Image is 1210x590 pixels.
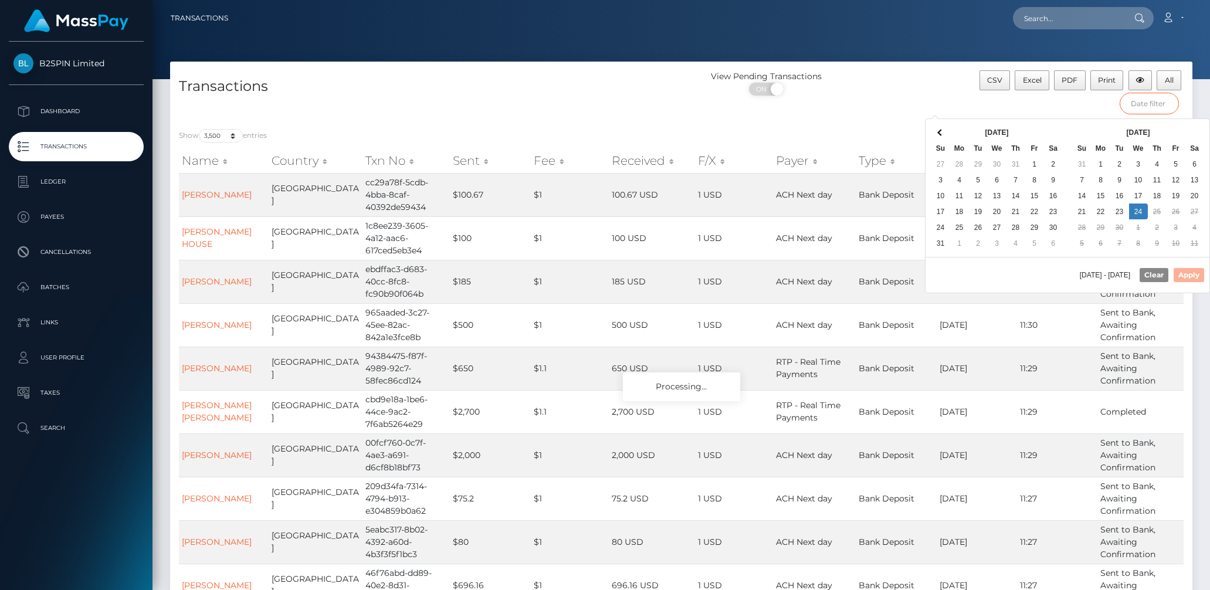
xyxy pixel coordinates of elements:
[1167,156,1185,172] td: 5
[1006,172,1025,188] td: 7
[937,303,1017,347] td: [DATE]
[969,219,988,235] td: 26
[988,172,1006,188] td: 6
[13,173,139,191] p: Ledger
[988,235,1006,251] td: 3
[1044,219,1063,235] td: 30
[1097,303,1184,347] td: Sent to Bank, Awaiting Confirmation
[450,433,531,477] td: $2,000
[1185,188,1204,204] td: 20
[1129,140,1148,156] th: We
[1013,7,1123,29] input: Search...
[950,156,969,172] td: 28
[776,233,832,243] span: ACH Next day
[695,477,773,520] td: 1 USD
[1025,235,1044,251] td: 5
[856,216,937,260] td: Bank Deposit
[182,226,252,249] a: [PERSON_NAME] HOUSE
[9,308,144,337] a: Links
[1017,303,1097,347] td: 11:30
[1025,156,1044,172] td: 1
[1110,172,1129,188] td: 9
[1092,124,1185,140] th: [DATE]
[856,433,937,477] td: Bank Deposit
[950,219,969,235] td: 25
[531,149,609,172] th: Fee: activate to sort column ascending
[1044,188,1063,204] td: 16
[931,204,950,219] td: 17
[171,6,228,30] a: Transactions
[609,149,694,172] th: Received: activate to sort column ascending
[776,537,832,547] span: ACH Next day
[269,347,362,390] td: [GEOGRAPHIC_DATA]
[362,477,450,520] td: 209d34fa-7314-4794-b913-e304859b0a62
[776,189,832,200] span: ACH Next day
[931,140,950,156] th: Su
[1129,219,1148,235] td: 1
[450,216,531,260] td: $100
[950,188,969,204] td: 11
[362,216,450,260] td: 1c8ee239-3605-4a12-aac6-617ced5eb3e4
[9,58,144,69] span: B2SPIN Limited
[1092,156,1110,172] td: 1
[609,173,694,216] td: 100.67 USD
[1073,188,1092,204] td: 14
[969,172,988,188] td: 5
[13,103,139,120] p: Dashboard
[362,347,450,390] td: 94384475-f87f-4989-92c7-58fec86cd124
[9,97,144,126] a: Dashboard
[9,202,144,232] a: Payees
[856,173,937,216] td: Bank Deposit
[362,303,450,347] td: 965aaded-3c27-45ee-82ac-842a1e3fce8b
[1025,188,1044,204] td: 15
[695,149,773,172] th: F/X: activate to sort column ascending
[856,520,937,564] td: Bank Deposit
[937,390,1017,433] td: [DATE]
[179,149,269,172] th: Name: activate to sort column ascending
[950,140,969,156] th: Mo
[695,216,773,260] td: 1 USD
[1140,268,1168,282] button: Clear
[609,433,694,477] td: 2,000 USD
[269,520,362,564] td: [GEOGRAPHIC_DATA]
[269,477,362,520] td: [GEOGRAPHIC_DATA]
[450,390,531,433] td: $2,700
[609,390,694,433] td: 2,700 USD
[1110,156,1129,172] td: 2
[531,520,609,564] td: $1
[1097,520,1184,564] td: Sent to Bank, Awaiting Confirmation
[988,204,1006,219] td: 20
[9,132,144,161] a: Transactions
[13,243,139,261] p: Cancellations
[13,349,139,367] p: User Profile
[1165,76,1174,84] span: All
[609,477,694,520] td: 75.2 USD
[1110,188,1129,204] td: 16
[931,235,950,251] td: 31
[450,520,531,564] td: $80
[1185,235,1204,251] td: 11
[531,433,609,477] td: $1
[969,156,988,172] td: 29
[695,390,773,433] td: 1 USD
[269,390,362,433] td: [GEOGRAPHIC_DATA]
[1044,204,1063,219] td: 23
[931,156,950,172] td: 27
[13,384,139,402] p: Taxes
[1092,204,1110,219] td: 22
[969,140,988,156] th: Tu
[695,347,773,390] td: 1 USD
[695,520,773,564] td: 1 USD
[1017,347,1097,390] td: 11:29
[531,477,609,520] td: $1
[179,129,267,143] label: Show entries
[1006,188,1025,204] td: 14
[1097,347,1184,390] td: Sent to Bank, Awaiting Confirmation
[609,347,694,390] td: 650 USD
[531,173,609,216] td: $1
[1073,204,1092,219] td: 21
[9,167,144,196] a: Ledger
[609,260,694,303] td: 185 USD
[1025,219,1044,235] td: 29
[1148,204,1167,219] td: 25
